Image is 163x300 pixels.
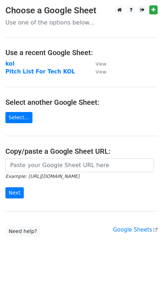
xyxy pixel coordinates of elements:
a: Google Sheets [113,227,158,233]
a: Select... [5,112,32,123]
small: View [96,61,106,67]
h3: Choose a Google Sheet [5,5,158,16]
h4: Select another Google Sheet: [5,98,158,107]
p: Use one of the options below... [5,19,158,26]
a: Pitch List For Tech KOL [5,68,75,75]
a: kol [5,61,14,67]
input: Next [5,187,24,198]
a: View [88,61,106,67]
small: Example: [URL][DOMAIN_NAME] [5,174,79,179]
a: Need help? [5,226,40,237]
small: View [96,69,106,75]
a: View [88,68,106,75]
input: Paste your Google Sheet URL here [5,158,154,172]
h4: Copy/paste a Google Sheet URL: [5,147,158,156]
h4: Use a recent Google Sheet: [5,48,158,57]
